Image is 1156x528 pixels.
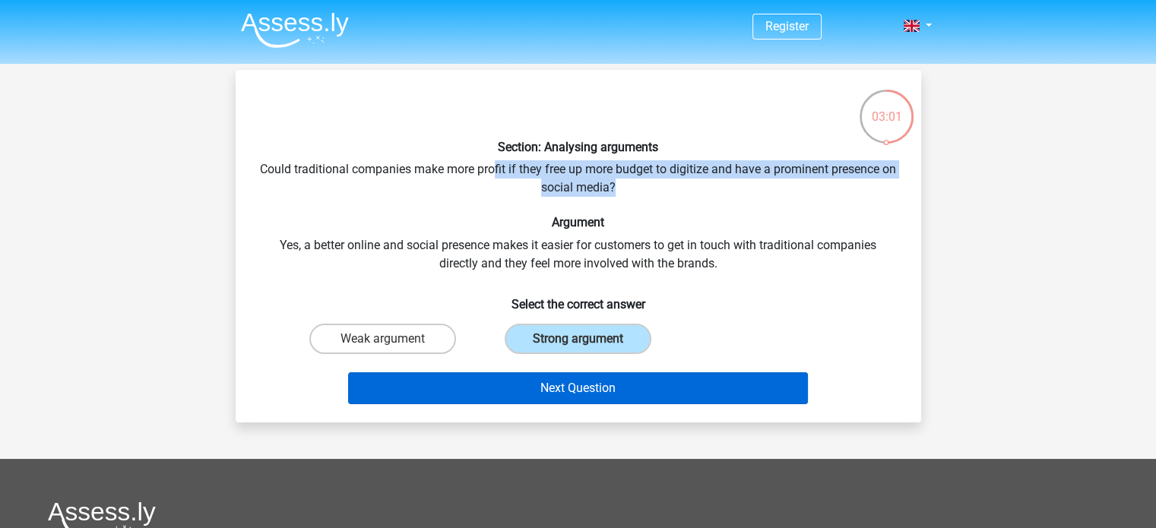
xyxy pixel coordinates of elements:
[241,12,349,48] img: Assessly
[348,372,808,404] button: Next Question
[858,88,915,126] div: 03:01
[309,324,456,354] label: Weak argument
[260,140,897,154] h6: Section: Analysing arguments
[242,82,915,410] div: Could traditional companies make more profit if they free up more budget to digitize and have a p...
[260,285,897,311] h6: Select the correct answer
[260,215,897,229] h6: Argument
[765,19,809,33] a: Register
[505,324,651,354] label: Strong argument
